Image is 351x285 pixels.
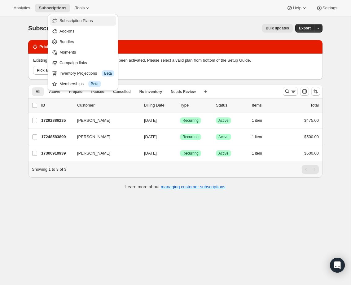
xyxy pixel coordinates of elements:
[73,116,135,125] button: [PERSON_NAME]
[201,87,211,96] button: Create new view
[28,25,69,32] span: Subscriptions
[252,118,262,123] span: 1 item
[283,87,298,96] button: Search and filter results
[252,133,269,141] button: 1 item
[75,6,85,11] span: Tools
[14,6,30,11] span: Analytics
[144,134,157,139] span: [DATE]
[182,118,199,123] span: Recurring
[41,133,319,141] div: 17248583899[PERSON_NAME][DATE]SuccessRecurringSuccessActive1 item$500.00
[171,89,196,94] span: Needs Review
[50,37,116,47] button: Bundles
[41,116,319,125] div: 17292886235[PERSON_NAME][DATE]SuccessRecurringSuccessActive1 item$475.00
[50,79,116,89] button: Memberships
[125,184,226,190] p: Learn more about
[50,26,116,36] button: Add-ons
[180,102,211,108] div: Type
[252,149,269,158] button: 1 item
[59,50,76,55] span: Moments
[144,151,157,156] span: [DATE]
[283,4,311,12] button: Help
[182,151,199,156] span: Recurring
[77,102,139,108] p: Customer
[300,87,309,96] button: Customize table column order and visibility
[218,134,229,139] span: Active
[304,118,319,123] span: $475.00
[104,71,112,76] span: Beta
[50,58,116,68] button: Campaign links
[252,134,262,139] span: 1 item
[218,118,229,123] span: Active
[41,149,319,158] div: 17306910939[PERSON_NAME][DATE]SuccessRecurringSuccessActive1 item$500.00
[322,6,337,11] span: Settings
[59,29,74,33] span: Add-ons
[39,44,112,50] h2: Pricing plan is not set up for Awtomic
[37,68,56,73] span: Pick a plan
[113,89,131,94] span: Cancelled
[36,89,40,94] span: All
[144,118,157,123] span: [DATE]
[59,70,114,77] div: Inventory Projections
[50,68,116,78] button: Inventory Projections
[252,151,262,156] span: 1 item
[59,39,74,44] span: Bundles
[71,4,94,12] button: Tools
[295,24,314,33] button: Export
[41,117,72,124] p: 17292886235
[39,6,66,11] span: Subscriptions
[77,150,110,156] span: [PERSON_NAME]
[35,4,70,12] button: Subscriptions
[32,166,66,173] p: Showing 1 to 3 of 3
[310,102,319,108] p: Total
[299,26,311,31] span: Export
[50,16,116,26] button: Subscription Plans
[73,132,135,142] button: [PERSON_NAME]
[10,4,34,12] button: Analytics
[313,4,341,12] button: Settings
[218,151,229,156] span: Active
[266,26,289,31] span: Bulk updates
[41,150,72,156] p: 17306910939
[182,134,199,139] span: Recurring
[311,87,320,96] button: Sort the results
[262,24,293,33] button: Bulk updates
[33,66,60,75] button: Pick a plan
[41,102,319,108] div: IDCustomerBilling DateTypeStatusItemsTotal
[33,57,318,64] p: Existing subscription will not bill until a plan has been activated. Please select a valid plan f...
[302,165,319,174] nav: Pagination
[41,102,72,108] p: ID
[304,151,319,156] span: $500.00
[293,6,301,11] span: Help
[41,134,72,140] p: 17248583899
[139,89,162,94] span: No inventory
[216,102,247,108] p: Status
[161,184,226,189] a: managing customer subscriptions
[77,117,110,124] span: [PERSON_NAME]
[73,148,135,158] button: [PERSON_NAME]
[252,102,283,108] div: Items
[59,81,114,87] div: Memberships
[144,102,175,108] p: Billing Date
[59,60,87,65] span: Campaign links
[77,134,110,140] span: [PERSON_NAME]
[330,258,345,273] div: Open Intercom Messenger
[304,134,319,139] span: $500.00
[252,116,269,125] button: 1 item
[59,18,93,23] span: Subscription Plans
[91,81,99,86] span: Beta
[50,47,116,57] button: Moments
